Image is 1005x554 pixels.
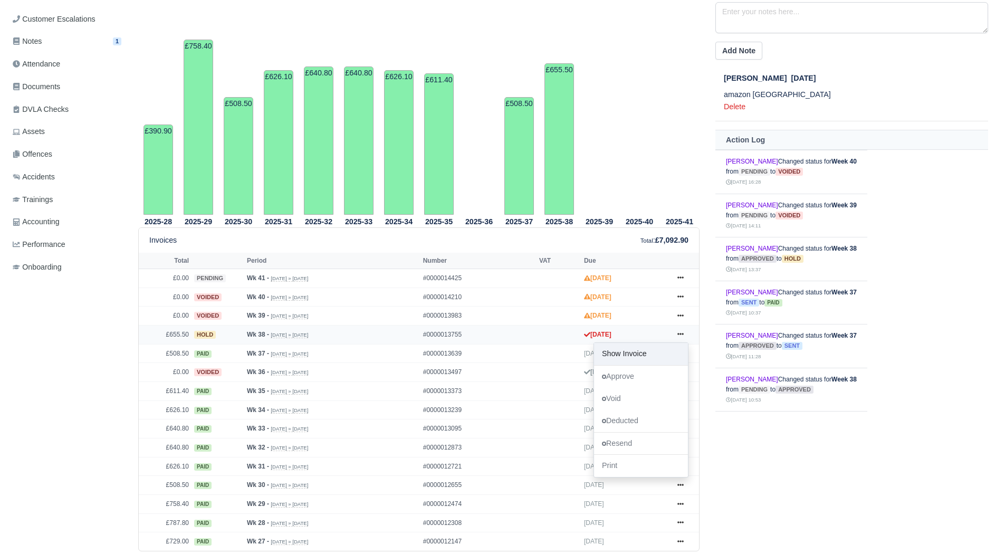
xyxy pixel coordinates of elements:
td: £655.50 [544,63,574,215]
td: #0000013373 [420,382,537,401]
td: £758.40 [184,40,213,215]
a: Void [594,388,688,410]
span: voided [194,368,222,376]
button: Add Note [715,42,762,60]
small: [DATE] » [DATE] [271,464,308,470]
strong: Wk 31 - [247,463,269,470]
a: [PERSON_NAME] [726,245,778,252]
th: 2025-36 [459,215,499,228]
td: £787.80 [139,513,192,532]
span: Onboarding [13,261,62,273]
td: £640.80 [304,66,333,215]
strong: Week 38 [831,376,857,383]
strong: Week 38 [831,245,857,252]
td: £508.50 [224,97,253,215]
td: #0000012721 [420,457,537,476]
span: Accidents [13,171,55,183]
td: #0000013095 [420,419,537,438]
div: [DATE] [724,72,988,84]
strong: Wk 27 - [247,538,269,545]
span: approved [739,255,777,263]
a: Documents [8,77,126,97]
td: Changed status for from to [715,150,867,194]
td: £640.80 [139,419,192,438]
a: Resend [594,433,688,455]
th: 2025-38 [539,215,579,228]
span: [DATE] [584,519,604,527]
strong: [DATE] [584,331,611,338]
span: Assets [13,126,45,138]
small: [DATE] » [DATE] [271,407,308,414]
p: amazon [GEOGRAPHIC_DATA] [724,89,988,101]
td: Changed status for from to [715,194,867,237]
span: hold [782,255,803,263]
a: Print [594,455,688,477]
a: Accidents [8,167,126,187]
td: Changed status for from to [715,324,867,368]
small: [DATE] » [DATE] [271,539,308,545]
a: DVLA Checks [8,99,126,120]
td: #0000013983 [420,307,537,326]
td: #0000013497 [420,363,537,382]
strong: £7,092.90 [655,236,688,244]
span: paid [194,350,212,358]
span: Attendance [13,58,60,70]
span: paid [194,463,212,471]
small: [DATE] 11:28 [726,354,761,359]
td: #0000012474 [420,495,537,514]
small: [DATE] 13:37 [726,266,761,272]
a: [PERSON_NAME] [726,289,778,296]
small: [DATE] » [DATE] [271,294,308,301]
span: Customer Escalations [13,13,95,25]
span: paid [764,299,782,307]
span: [DATE] [584,500,604,508]
span: [PERSON_NAME] [724,74,787,82]
h6: Invoices [149,236,177,245]
strong: Wk 29 - [247,500,269,508]
td: £626.10 [139,400,192,419]
td: #0000013239 [420,400,537,419]
small: [DATE] » [DATE] [271,501,308,508]
span: [DATE] [584,538,604,545]
strong: Wk 33 - [247,425,269,432]
span: [DATE] [584,387,604,395]
td: £626.10 [139,457,192,476]
span: pending [739,168,770,176]
th: 2025-34 [379,215,419,228]
span: paid [194,538,212,546]
span: paid [194,482,212,489]
a: Customer Escalations [8,9,126,30]
span: Notes [13,35,42,47]
td: £508.50 [504,97,534,215]
a: Assets [8,121,126,142]
td: Changed status for from to [715,368,867,412]
a: Show Invoice [594,343,688,365]
a: Delete [724,102,745,111]
a: Offences [8,144,126,165]
span: sent [782,342,802,350]
th: Due [581,253,667,269]
a: [PERSON_NAME] [726,202,778,209]
td: Changed status for from to [715,237,867,281]
td: #0000014425 [420,269,537,288]
span: Documents [13,81,60,93]
td: £0.00 [139,269,192,288]
strong: Wk 28 - [247,519,269,527]
th: 2025-39 [579,215,619,228]
strong: Week 40 [831,158,857,165]
small: [DATE] 14:11 [726,223,761,228]
span: DVLA Checks [13,103,69,116]
a: Deducted [594,410,688,432]
td: £0.00 [139,288,192,307]
td: £626.10 [384,70,414,215]
span: pending [739,212,770,219]
a: Performance [8,234,126,255]
span: sent [739,299,759,307]
div: : [640,234,688,246]
a: [PERSON_NAME] [726,376,778,383]
span: [DATE] [584,350,604,357]
strong: Week 37 [831,332,857,339]
strong: [DATE] [584,274,611,282]
span: [DATE] [584,425,604,432]
span: Accounting [13,216,60,228]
